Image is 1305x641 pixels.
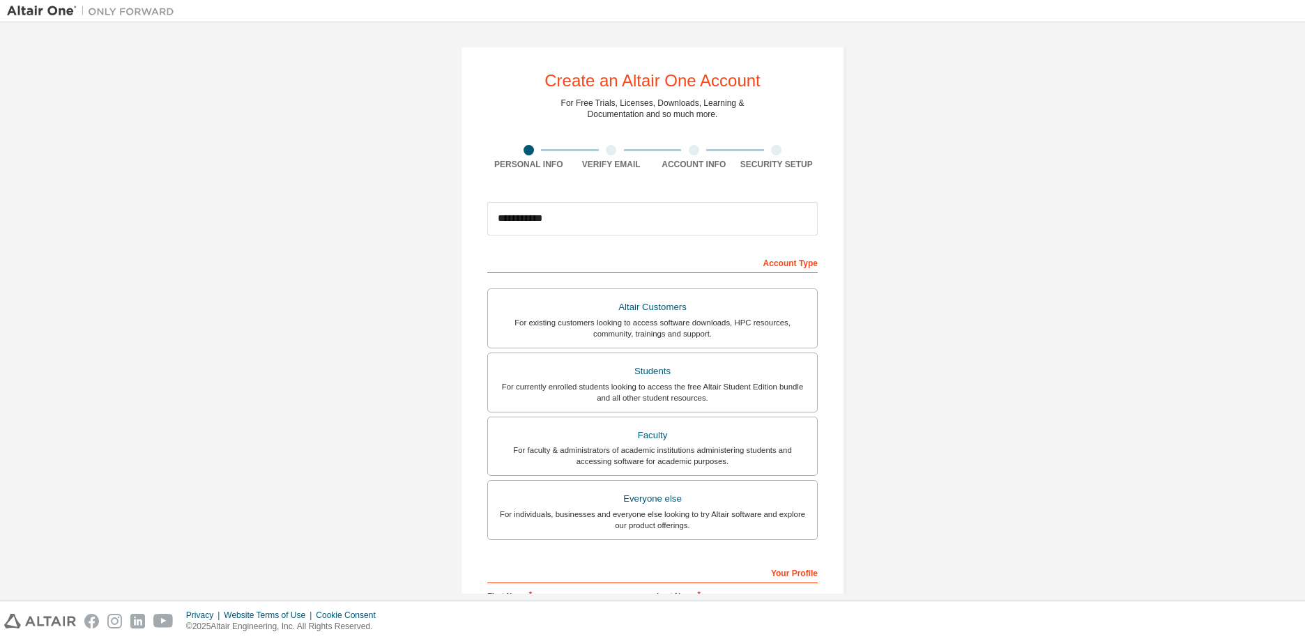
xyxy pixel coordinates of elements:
[487,561,818,583] div: Your Profile
[544,72,761,89] div: Create an Altair One Account
[186,621,384,633] p: © 2025 Altair Engineering, Inc. All Rights Reserved.
[496,426,809,445] div: Faculty
[570,159,653,170] div: Verify Email
[487,590,648,601] label: First Name
[84,614,99,628] img: facebook.svg
[496,381,809,403] div: For currently enrolled students looking to access the free Altair Student Edition bundle and all ...
[487,251,818,273] div: Account Type
[496,362,809,381] div: Students
[130,614,145,628] img: linkedin.svg
[657,590,818,601] label: Last Name
[316,610,383,621] div: Cookie Consent
[224,610,316,621] div: Website Terms of Use
[561,98,745,120] div: For Free Trials, Licenses, Downloads, Learning & Documentation and so much more.
[487,159,570,170] div: Personal Info
[652,159,735,170] div: Account Info
[496,509,809,531] div: For individuals, businesses and everyone else looking to try Altair software and explore our prod...
[4,614,76,628] img: altair_logo.svg
[735,159,818,170] div: Security Setup
[496,489,809,509] div: Everyone else
[496,298,809,317] div: Altair Customers
[496,317,809,339] div: For existing customers looking to access software downloads, HPC resources, community, trainings ...
[186,610,224,621] div: Privacy
[7,4,181,18] img: Altair One
[107,614,122,628] img: instagram.svg
[153,614,174,628] img: youtube.svg
[496,445,809,467] div: For faculty & administrators of academic institutions administering students and accessing softwa...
